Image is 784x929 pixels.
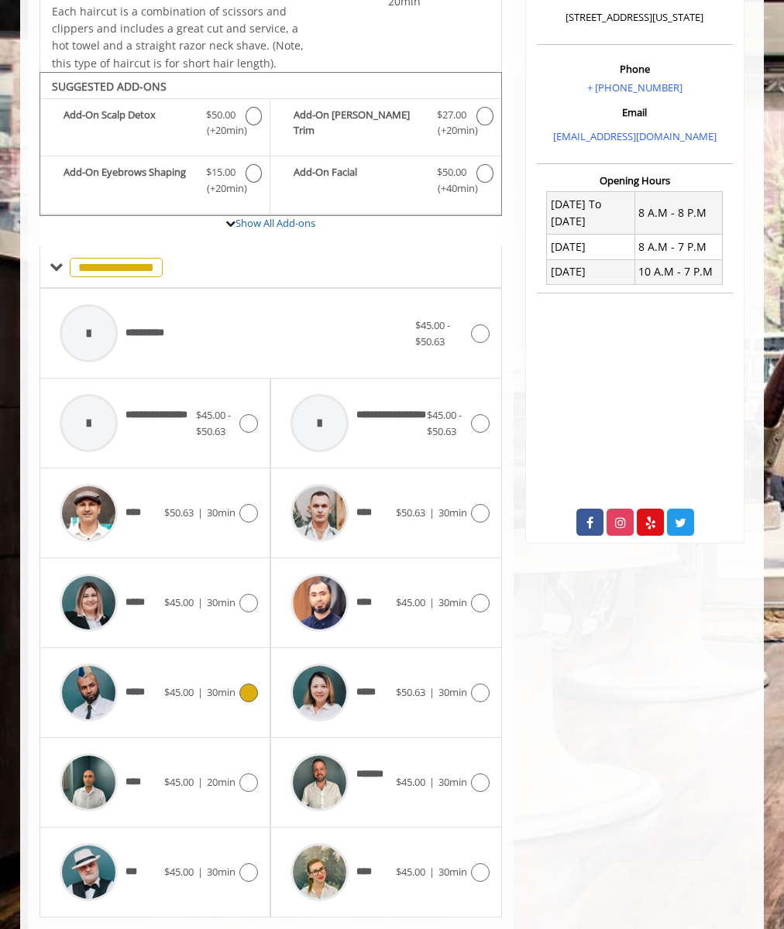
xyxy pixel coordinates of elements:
span: $50.00 [437,164,466,180]
span: 30min [207,595,236,609]
span: $50.63 [396,685,425,699]
span: $27.00 [437,107,466,123]
td: [DATE] [547,235,634,259]
h3: Phone [541,63,729,74]
td: 10 A.M - 7 P.M [634,259,722,284]
label: Add-On Eyebrows Shaping [48,164,262,201]
span: 30min [207,685,236,699]
h3: Opening Hours [537,175,733,186]
span: (+20min ) [435,122,469,139]
b: Add-On [PERSON_NAME] Trim [294,107,427,139]
span: | [429,506,435,519]
span: $45.00 [164,595,194,609]
span: | [429,865,435,879]
span: 30min [438,775,467,789]
td: [DATE] To [DATE] [547,192,634,235]
span: 30min [438,685,467,699]
label: Add-On Facial [278,164,493,201]
b: SUGGESTED ADD-ONS [52,79,167,94]
label: Add-On Beard Trim [278,107,493,143]
td: 8 A.M - 8 P.M [634,192,722,235]
span: $45.00 - $50.63 [427,408,462,438]
b: Add-On Eyebrows Shaping [64,164,196,197]
td: [DATE] [547,259,634,284]
b: Add-On Scalp Detox [64,107,196,139]
span: $45.00 [396,865,425,879]
div: The Made Man Haircut Add-onS [40,72,502,216]
span: (+20min ) [204,122,238,139]
span: 30min [438,506,467,519]
span: $45.00 [164,685,194,699]
span: | [429,595,435,609]
span: $45.00 [164,775,194,789]
span: $15.00 [206,164,236,180]
label: Add-On Scalp Detox [48,107,262,143]
span: | [198,775,203,789]
span: (+20min ) [204,180,238,197]
span: 30min [207,506,236,519]
span: 20min [207,775,236,789]
span: $50.63 [396,506,425,519]
span: | [198,506,203,519]
span: | [429,685,435,699]
a: [EMAIL_ADDRESS][DOMAIN_NAME] [553,129,717,143]
span: $45.00 - $50.63 [415,318,450,348]
span: $45.00 [396,595,425,609]
span: 30min [438,865,467,879]
h3: Email [541,107,729,118]
span: 30min [207,865,236,879]
span: (+40min ) [435,180,469,197]
b: Add-On Facial [294,164,427,197]
span: $45.00 - $50.63 [196,408,231,438]
span: $50.63 [164,506,194,519]
span: | [198,595,203,609]
a: Show All Add-ons [236,216,315,230]
td: 8 A.M - 7 P.M [634,235,722,259]
span: | [198,685,203,699]
span: $50.00 [206,107,236,123]
p: [STREET_ADDRESS][US_STATE] [541,9,729,26]
span: | [198,865,203,879]
span: $45.00 [164,865,194,879]
span: 30min [438,595,467,609]
span: | [429,775,435,789]
span: Each haircut is a combination of scissors and clippers and includes a great cut and service, a ho... [52,4,304,70]
span: $45.00 [396,775,425,789]
a: + [PHONE_NUMBER] [587,81,683,94]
